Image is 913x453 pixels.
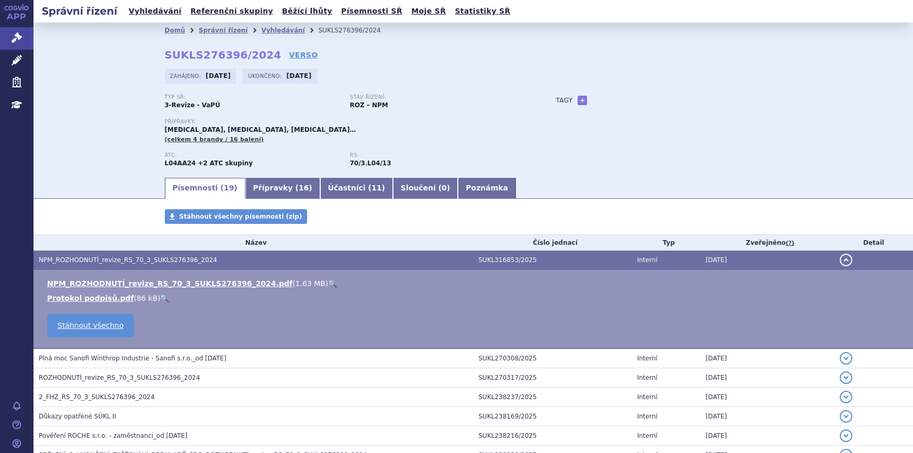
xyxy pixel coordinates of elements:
[165,49,281,61] strong: SUKLS276396/2024
[47,278,903,289] li: ( )
[701,407,835,426] td: [DATE]
[578,96,587,105] a: +
[637,393,658,401] span: Interní
[165,126,356,133] span: [MEDICAL_DATA], [MEDICAL_DATA], [MEDICAL_DATA]…
[33,235,474,251] th: Název
[199,27,248,34] a: Správní řízení
[47,294,134,302] a: Protokol podpisů.pdf
[39,374,200,381] span: ROZHODNUTÍ_revize_RS_70_3_SUKLS276396_2024
[637,413,658,420] span: Interní
[198,160,253,167] strong: +2 ATC skupiny
[187,4,276,18] a: Referenční skupiny
[279,4,335,18] a: Běžící lhůty
[165,152,340,158] p: ATC:
[289,50,318,60] a: VERSO
[296,279,325,288] span: 1.63 MB
[474,251,632,270] td: SUKL316853/2025
[165,119,535,125] p: Přípravky:
[39,413,116,420] span: Důkazy opatřené SÚKL II
[474,368,632,388] td: SUKL270317/2025
[179,213,302,220] span: Stáhnout všechny písemnosti (zip)
[701,388,835,407] td: [DATE]
[350,101,388,109] strong: ROZ – NPM
[350,160,365,167] strong: Imunosupresiva -biologická léčiva k terapii revmatických, kožních nebo střevních onemocnění, spec...
[47,279,292,288] a: NPM_ROZHODNUTÍ_revize_RS_70_3_SUKLS276396_2024.pdf
[637,432,658,439] span: Interní
[47,293,903,303] li: ( )
[367,160,391,167] strong: abatacept, tocilizumab
[350,94,525,100] p: Stav řízení:
[474,407,632,426] td: SUKL238169/2025
[126,4,185,18] a: Vyhledávání
[452,4,513,18] a: Statistiky SŘ
[39,355,227,362] span: Plná moc Sanofi Winthrop Industrie - Sanofi s.r.o._od 20.6.2025
[286,72,311,80] strong: [DATE]
[245,178,320,199] a: Přípravky (16)
[835,235,913,251] th: Detail
[206,72,231,80] strong: [DATE]
[33,4,126,18] h2: Správní řízení
[39,393,155,401] span: 2_FHZ_RS_70_3_SUKLS276396_2024
[474,426,632,446] td: SUKL238216/2025
[556,94,573,107] h3: Tagy
[39,256,217,264] span: NPM_ROZHODNUTÍ_revize_RS_70_3_SUKLS276396_2024
[224,184,234,192] span: 19
[840,391,852,403] button: detail
[637,355,658,362] span: Interní
[701,235,835,251] th: Zveřejněno
[637,256,658,264] span: Interní
[840,371,852,384] button: detail
[840,429,852,442] button: detail
[840,254,852,266] button: detail
[299,184,309,192] span: 16
[328,279,337,288] a: 🔍
[165,94,340,100] p: Typ SŘ:
[701,368,835,388] td: [DATE]
[350,152,535,168] div: ,
[47,314,134,337] a: Stáhnout všechno
[442,184,447,192] span: 0
[165,209,308,224] a: Stáhnout všechny písemnosti (zip)
[474,348,632,368] td: SUKL270308/2025
[165,27,185,34] a: Domů
[840,352,852,365] button: detail
[137,294,157,302] span: 86 kB
[319,22,394,38] li: SUKLS276396/2024
[320,178,393,199] a: Účastníci (11)
[160,294,169,302] a: 🔍
[701,348,835,368] td: [DATE]
[474,388,632,407] td: SUKL238237/2025
[701,426,835,446] td: [DATE]
[165,178,245,199] a: Písemnosti (19)
[165,160,196,167] strong: ABATACEPT
[338,4,405,18] a: Písemnosti SŘ
[458,178,516,199] a: Poznámka
[39,432,187,439] span: Pověření ROCHE s.r.o. - zaměstnanci_od 25.03.2025
[170,72,203,80] span: Zahájeno:
[393,178,458,199] a: Sloučení (0)
[261,27,305,34] a: Vyhledávání
[165,136,264,143] span: (celkem 4 brandy / 16 balení)
[632,235,701,251] th: Typ
[408,4,449,18] a: Moje SŘ
[637,374,658,381] span: Interní
[786,240,794,247] abbr: (?)
[165,101,220,109] strong: 3-Revize - VaPÚ
[474,235,632,251] th: Číslo jednací
[840,410,852,423] button: detail
[701,251,835,270] td: [DATE]
[371,184,381,192] span: 11
[350,152,525,158] p: RS:
[248,72,284,80] span: Ukončeno:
